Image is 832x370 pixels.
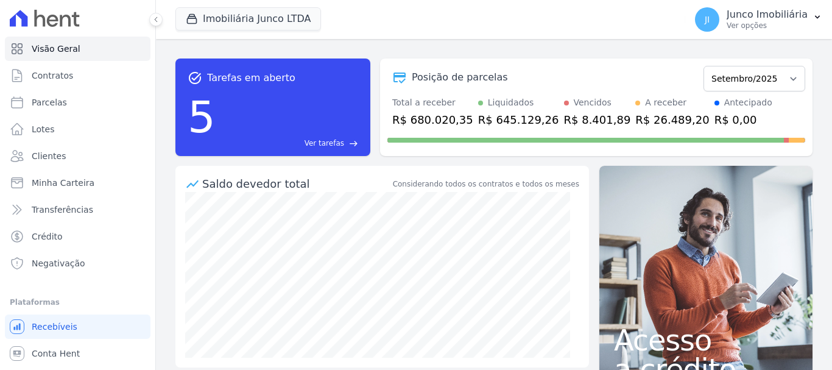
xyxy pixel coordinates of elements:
[349,139,358,148] span: east
[727,9,808,21] p: Junco Imobiliária
[635,112,709,128] div: R$ 26.489,20
[724,96,772,109] div: Antecipado
[393,179,579,190] div: Considerando todos os contratos e todos os meses
[412,70,508,85] div: Posição de parcelas
[32,123,55,135] span: Lotes
[32,257,85,269] span: Negativação
[10,295,146,310] div: Plataformas
[488,96,534,109] div: Liquidados
[5,117,150,141] a: Lotes
[175,7,321,30] button: Imobiliária Junco LTDA
[32,43,80,55] span: Visão Geral
[5,37,150,61] a: Visão Geral
[5,90,150,115] a: Parcelas
[564,112,631,128] div: R$ 8.401,89
[32,204,93,216] span: Transferências
[188,71,202,85] span: task_alt
[714,112,772,128] div: R$ 0,00
[5,197,150,222] a: Transferências
[705,15,710,24] span: JI
[478,112,559,128] div: R$ 645.129,26
[5,251,150,276] a: Negativação
[614,326,798,355] span: Acesso
[32,150,66,162] span: Clientes
[305,138,344,149] span: Ver tarefas
[32,69,73,82] span: Contratos
[202,176,390,192] div: Saldo devedor total
[392,112,473,128] div: R$ 680.020,35
[574,96,612,109] div: Vencidos
[5,315,150,339] a: Recebíveis
[392,96,473,109] div: Total a receber
[5,224,150,249] a: Crédito
[685,2,832,37] button: JI Junco Imobiliária Ver opções
[5,171,150,195] a: Minha Carteira
[207,71,295,85] span: Tarefas em aberto
[32,347,80,360] span: Conta Hent
[220,138,358,149] a: Ver tarefas east
[5,341,150,366] a: Conta Hent
[32,96,67,109] span: Parcelas
[32,230,63,243] span: Crédito
[5,63,150,88] a: Contratos
[188,85,216,149] div: 5
[727,21,808,30] p: Ver opções
[645,96,686,109] div: A receber
[32,177,94,189] span: Minha Carteira
[5,144,150,168] a: Clientes
[32,321,77,333] span: Recebíveis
